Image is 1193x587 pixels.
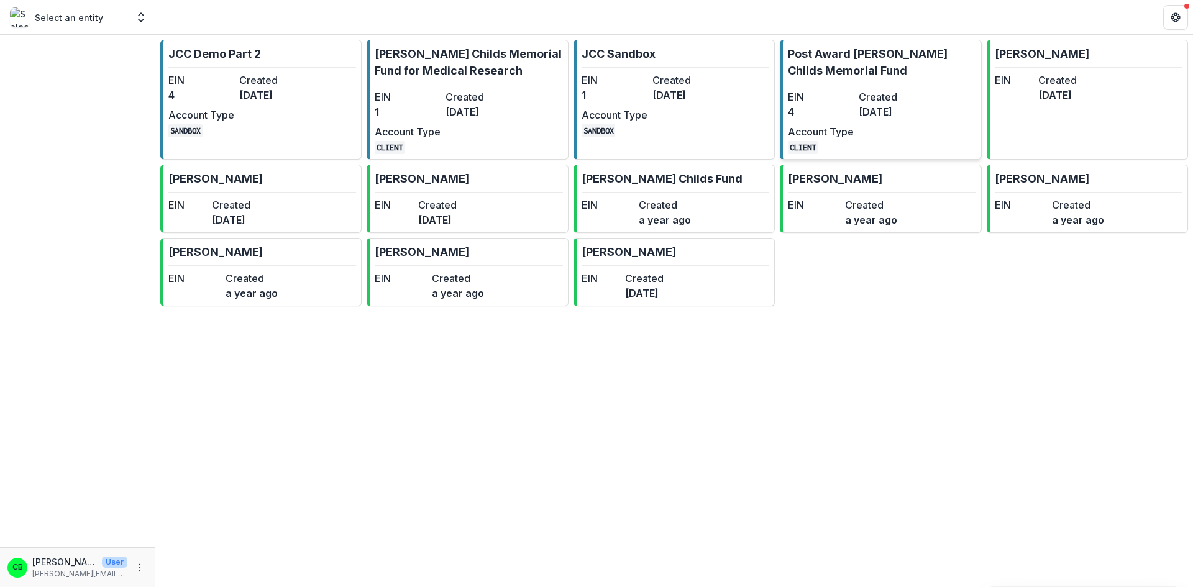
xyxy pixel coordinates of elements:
dd: [DATE] [239,88,305,102]
p: [PERSON_NAME][EMAIL_ADDRESS][PERSON_NAME][DOMAIN_NAME] [32,568,127,580]
dt: Created [625,271,664,286]
p: [PERSON_NAME] [995,170,1089,187]
dt: Created [432,271,484,286]
a: [PERSON_NAME]EINCreateda year ago [367,238,568,306]
p: [PERSON_NAME] [32,555,97,568]
a: [PERSON_NAME] Childs Memorial Fund for Medical ResearchEIN1Created[DATE]Account TypeCLIENT [367,40,568,160]
dt: EIN [375,198,413,212]
dt: EIN [168,198,207,212]
dd: [DATE] [418,212,457,227]
a: JCC Demo Part 2EIN4Created[DATE]Account TypeSANDBOX [160,40,362,160]
p: [PERSON_NAME] [788,170,882,187]
dt: Created [845,198,897,212]
dd: [DATE] [652,88,718,102]
dt: Created [239,73,305,88]
a: Post Award [PERSON_NAME] Childs Memorial FundEIN4Created[DATE]Account TypeCLIENT [780,40,981,160]
dt: EIN [995,73,1033,88]
dt: Created [1052,198,1104,212]
dd: [DATE] [212,212,250,227]
dt: Created [639,198,691,212]
dt: Account Type [788,124,854,139]
dt: Created [418,198,457,212]
a: [PERSON_NAME]EINCreated[DATE] [160,165,362,233]
img: Select an entity [10,7,30,27]
dt: Created [1038,73,1077,88]
dt: Created [212,198,250,212]
a: [PERSON_NAME]EINCreateda year ago [987,165,1188,233]
a: [PERSON_NAME]EINCreateda year ago [160,238,362,306]
button: Open entity switcher [132,5,150,30]
p: [PERSON_NAME] [995,45,1089,62]
p: [PERSON_NAME] [168,170,263,187]
a: [PERSON_NAME]EINCreateda year ago [780,165,981,233]
dt: EIN [582,73,647,88]
dd: 4 [788,104,854,119]
dd: a year ago [1052,212,1104,227]
p: Select an entity [35,11,103,24]
a: [PERSON_NAME] Childs FundEINCreateda year ago [574,165,775,233]
dt: Created [652,73,718,88]
dt: Account Type [168,107,234,122]
dd: a year ago [845,212,897,227]
a: [PERSON_NAME]EINCreated[DATE] [987,40,1188,160]
dt: Created [446,89,511,104]
dd: [DATE] [446,104,511,119]
a: [PERSON_NAME]EINCreated[DATE] [367,165,568,233]
dd: 1 [582,88,647,102]
div: Christina Bruno [12,563,23,571]
dd: 4 [168,88,234,102]
p: [PERSON_NAME] [375,170,469,187]
code: SANDBOX [582,124,616,137]
dd: [DATE] [859,104,925,119]
dt: Account Type [582,107,647,122]
p: [PERSON_NAME] [582,243,676,260]
button: Get Help [1163,5,1188,30]
a: JCC SandboxEIN1Created[DATE]Account TypeSANDBOX [574,40,775,160]
code: CLIENT [375,141,405,154]
dt: EIN [168,73,234,88]
dt: EIN [995,198,1047,212]
dd: [DATE] [625,286,664,301]
dt: EIN [788,198,840,212]
a: [PERSON_NAME]EINCreated[DATE] [574,238,775,306]
dt: Account Type [375,124,441,139]
p: Post Award [PERSON_NAME] Childs Memorial Fund [788,45,976,79]
dd: a year ago [639,212,691,227]
p: JCC Sandbox [582,45,656,62]
dt: Created [226,271,278,286]
dd: [DATE] [1038,88,1077,102]
p: User [102,557,127,568]
p: JCC Demo Part 2 [168,45,261,62]
dt: EIN [168,271,221,286]
dt: EIN [375,271,427,286]
button: More [132,560,147,575]
p: [PERSON_NAME] Childs Memorial Fund for Medical Research [375,45,562,79]
dd: a year ago [226,286,278,301]
dt: Created [859,89,925,104]
p: [PERSON_NAME] Childs Fund [582,170,743,187]
p: [PERSON_NAME] [168,243,263,260]
code: CLIENT [788,141,818,154]
dd: 1 [375,104,441,119]
dt: EIN [375,89,441,104]
dt: EIN [788,89,854,104]
dt: EIN [582,271,620,286]
dt: EIN [582,198,634,212]
dd: a year ago [432,286,484,301]
code: SANDBOX [168,124,203,137]
p: [PERSON_NAME] [375,243,469,260]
